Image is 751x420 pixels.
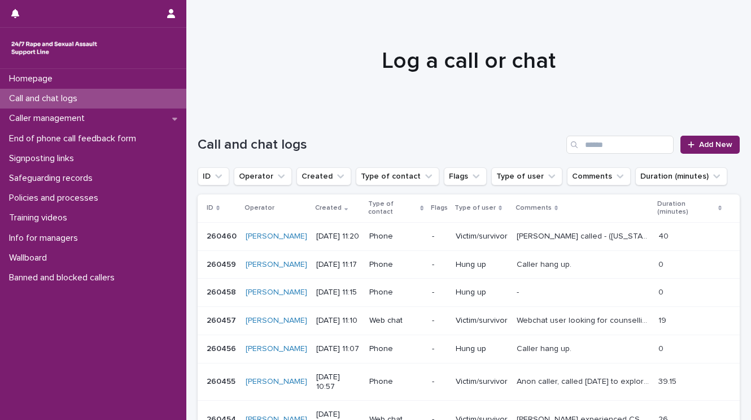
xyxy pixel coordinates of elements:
p: Comments [516,202,552,214]
p: - [432,260,447,270]
p: 0 [658,258,666,270]
p: - [432,344,447,354]
a: [PERSON_NAME] [246,260,307,270]
p: 260459 [207,258,238,270]
p: 260456 [207,342,238,354]
p: 260458 [207,285,238,297]
p: Safeguarding records [5,173,102,184]
p: Phone [369,344,422,354]
p: [DATE] 11:15 [316,288,360,297]
p: Type of user [455,202,496,214]
p: Phone [369,232,422,241]
button: Created [296,167,351,185]
p: 0 [658,285,666,297]
button: Flags [444,167,487,185]
p: Caller management [5,113,94,124]
tr: 260456260456 [PERSON_NAME] [DATE] 11:07Phone-Hung upCaller hang up.Caller hang up. 00 [198,335,740,363]
p: Phone [369,377,422,387]
p: - [432,232,447,241]
p: Phone [369,288,422,297]
p: Type of contact [368,198,417,219]
p: Operator [244,202,274,214]
p: 19 [658,314,669,326]
p: - [517,285,521,297]
h1: Call and chat logs [198,137,562,153]
p: - [432,316,447,326]
tr: 260458260458 [PERSON_NAME] [DATE] 11:15Phone-Hung up-- 00 [198,279,740,307]
tr: 260455260455 [PERSON_NAME] [DATE] 10:57Phone-Victim/survivorAnon caller, called [DATE] to explore... [198,363,740,401]
p: 260457 [207,314,238,326]
button: Type of contact [356,167,439,185]
p: 260455 [207,375,238,387]
p: Hung up [456,288,508,297]
p: Wallboard [5,253,56,263]
tr: 260460260460 [PERSON_NAME] [DATE] 11:20Phone-Victim/survivor[PERSON_NAME] called - ([US_STATE] ac... [198,222,740,250]
p: Flags [431,202,448,214]
p: 40 [658,230,671,241]
p: Info for managers [5,233,87,244]
p: Hung up [456,260,508,270]
p: Hung up [456,344,508,354]
a: [PERSON_NAME] [246,316,307,326]
p: [DATE] 11:10 [316,316,360,326]
p: Caller hang up. [517,342,574,354]
p: Victim/survivor [456,232,508,241]
p: - [432,377,447,387]
p: Caller hang up. [517,258,574,270]
p: - [432,288,447,297]
p: [DATE] 10:57 [316,373,360,392]
p: Anon caller, called today to explore emotions and feelings around current life events. Operator p... [517,375,652,387]
p: Homepage [5,73,62,84]
p: Victim/survivor [456,316,508,326]
p: Webchat user looking for counselling support. Signposted to local SV organisation [517,314,652,326]
p: Training videos [5,213,76,223]
p: Duration (minutes) [657,198,715,219]
p: [DATE] 11:17 [316,260,360,270]
button: Type of user [491,167,562,185]
a: [PERSON_NAME] [246,232,307,241]
p: Elizabeth called - (New York accent) speaking about complex chronic borderline personality disord... [517,230,652,241]
p: 0 [658,342,666,354]
a: [PERSON_NAME] [246,288,307,297]
p: Created [315,202,342,214]
p: [DATE] 11:07 [316,344,360,354]
p: Policies and processes [5,193,107,203]
p: 260460 [207,230,239,241]
p: Phone [369,260,422,270]
tr: 260457260457 [PERSON_NAME] [DATE] 11:10Web chat-Victim/survivorWebchat user looking for counselli... [198,307,740,335]
button: Operator [234,167,292,185]
tr: 260459260459 [PERSON_NAME] [DATE] 11:17Phone-Hung upCaller hang up.Caller hang up. 00 [198,250,740,279]
img: rhQMoQhaT3yELyF149Cw [9,37,99,59]
button: Comments [567,167,631,185]
h1: Log a call or chat [198,47,740,75]
p: End of phone call feedback form [5,133,145,144]
span: Add New [699,141,732,149]
a: [PERSON_NAME] [246,344,307,354]
p: [DATE] 11:20 [316,232,360,241]
p: Victim/survivor [456,377,508,387]
input: Search [566,136,674,154]
a: [PERSON_NAME] [246,377,307,387]
p: 39.15 [658,375,679,387]
p: Web chat [369,316,422,326]
button: Duration (minutes) [635,167,727,185]
p: Call and chat logs [5,93,86,104]
p: Banned and blocked callers [5,272,124,283]
button: ID [198,167,229,185]
p: Signposting links [5,153,83,164]
p: ID [207,202,213,214]
a: Add New [680,136,740,154]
